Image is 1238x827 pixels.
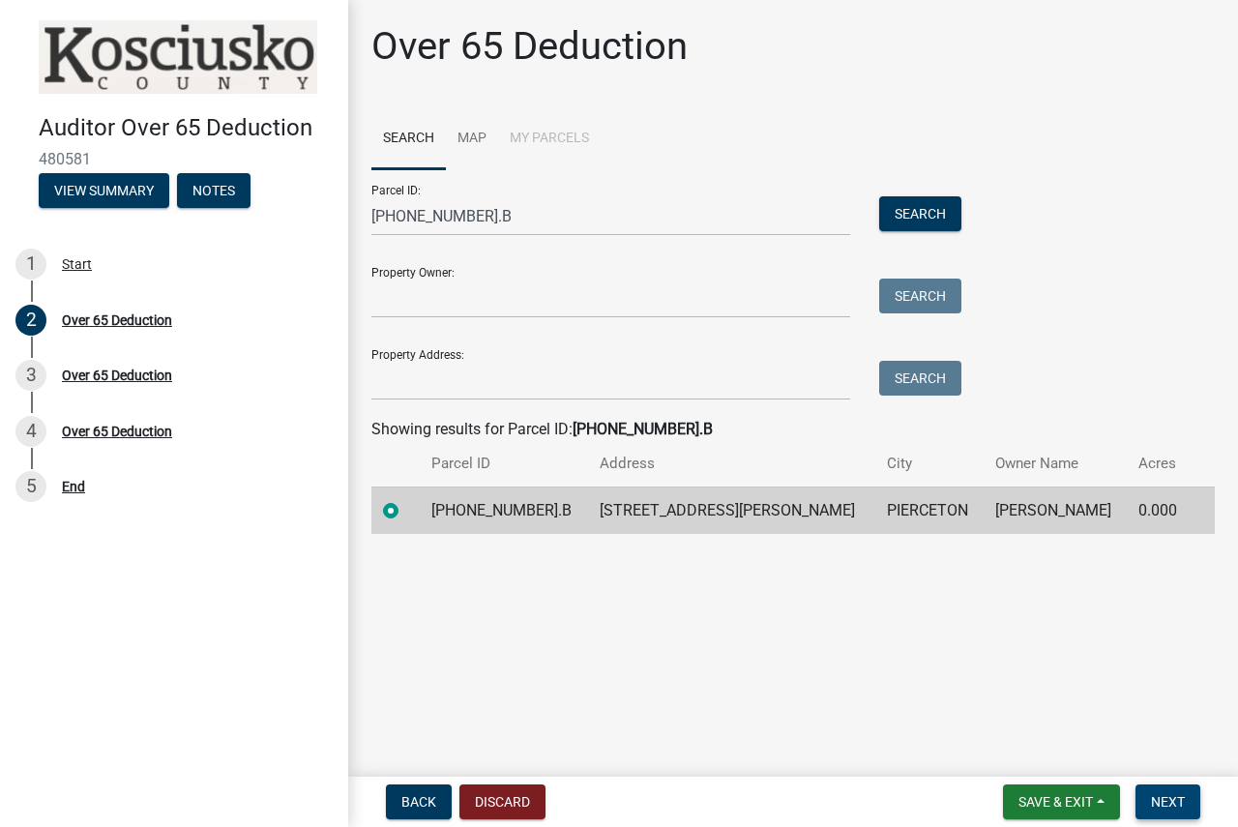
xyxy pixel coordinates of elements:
div: 5 [15,471,46,502]
wm-modal-confirm: Notes [177,184,251,199]
button: Notes [177,173,251,208]
button: Search [879,361,961,396]
h4: Auditor Over 65 Deduction [39,114,333,142]
div: 1 [15,249,46,280]
td: [PERSON_NAME] [984,487,1128,534]
a: Map [446,108,498,170]
td: [PHONE_NUMBER].B [420,487,588,534]
div: End [62,480,85,493]
div: Over 65 Deduction [62,369,172,382]
div: 3 [15,360,46,391]
div: 4 [15,416,46,447]
button: Search [879,279,961,313]
div: Over 65 Deduction [62,425,172,438]
div: 2 [15,305,46,336]
a: Search [371,108,446,170]
button: View Summary [39,173,169,208]
button: Discard [459,784,545,819]
td: [STREET_ADDRESS][PERSON_NAME] [588,487,875,534]
th: Parcel ID [420,441,588,487]
span: Next [1151,794,1185,810]
wm-modal-confirm: Summary [39,184,169,199]
button: Search [879,196,961,231]
span: Back [401,794,436,810]
strong: [PHONE_NUMBER].B [573,420,713,438]
td: 0.000 [1127,487,1191,534]
button: Back [386,784,452,819]
div: Start [62,257,92,271]
div: Over 65 Deduction [62,313,172,327]
th: City [875,441,983,487]
span: 480581 [39,150,309,168]
img: Kosciusko County, Indiana [39,20,317,94]
th: Acres [1127,441,1191,487]
td: PIERCETON [875,487,983,534]
th: Owner Name [984,441,1128,487]
div: Showing results for Parcel ID: [371,418,1215,441]
th: Address [588,441,875,487]
button: Save & Exit [1003,784,1120,819]
h1: Over 65 Deduction [371,23,688,70]
button: Next [1135,784,1200,819]
span: Save & Exit [1018,794,1093,810]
